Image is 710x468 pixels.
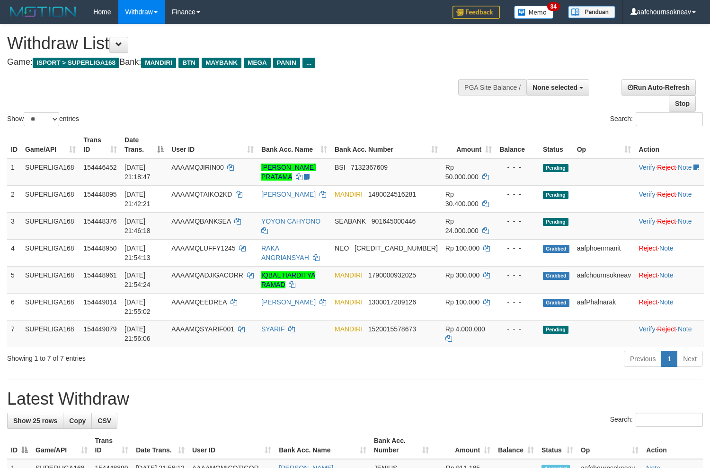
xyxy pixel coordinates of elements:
[368,325,416,333] span: Copy 1520015578673 to clipboard
[635,239,704,266] td: ·
[445,325,485,333] span: Rp 4.000.000
[124,298,151,315] span: [DATE] 21:55:02
[171,217,231,225] span: AAAAMQBANKSEA
[13,417,57,425] span: Show 25 rows
[69,417,86,425] span: Copy
[442,131,496,158] th: Amount: activate to sort column ascending
[83,164,116,171] span: 154446452
[7,212,21,239] td: 3
[21,131,80,158] th: Game/API: activate to sort column ascending
[7,293,21,320] td: 6
[261,191,316,198] a: [PERSON_NAME]
[635,158,704,186] td: · ·
[639,244,657,252] a: Reject
[168,131,257,158] th: User ID: activate to sort column ascending
[543,218,568,226] span: Pending
[124,244,151,261] span: [DATE] 21:54:13
[499,190,535,199] div: - - -
[7,266,21,293] td: 5
[573,131,635,158] th: Op: activate to sort column ascending
[642,432,703,459] th: Action
[335,164,346,171] span: BSI
[302,58,315,68] span: ...
[543,326,568,334] span: Pending
[639,271,657,279] a: Reject
[124,271,151,288] span: [DATE] 21:54:24
[624,351,662,367] a: Previous
[678,191,692,198] a: Note
[7,5,79,19] img: MOTION_logo.png
[499,163,535,172] div: - - -
[132,432,188,459] th: Date Trans.: activate to sort column ascending
[499,217,535,226] div: - - -
[532,84,577,91] span: None selected
[335,217,366,225] span: SEABANK
[7,413,63,429] a: Show 25 rows
[445,164,479,181] span: Rp 50.000.000
[91,413,117,429] a: CSV
[141,58,176,68] span: MANDIRI
[639,217,655,225] a: Verify
[355,244,438,252] span: Copy 5859459116730044 to clipboard
[543,299,569,307] span: Grabbed
[261,217,320,225] a: YOYON CAHYONO
[635,212,704,239] td: · ·
[7,58,464,67] h4: Game: Bank:
[499,270,535,280] div: - - -
[635,293,704,320] td: ·
[21,212,80,239] td: SUPERLIGA168
[83,271,116,279] span: 154448961
[610,112,703,126] label: Search:
[639,325,655,333] a: Verify
[7,432,32,459] th: ID: activate to sort column descending
[635,266,704,293] td: ·
[335,298,363,306] span: MANDIRI
[91,432,133,459] th: Trans ID: activate to sort column ascending
[568,6,615,18] img: panduan.png
[635,185,704,212] td: · ·
[335,244,349,252] span: NEO
[636,112,703,126] input: Search:
[83,191,116,198] span: 154448095
[257,131,331,158] th: Bank Acc. Name: activate to sort column ascending
[171,271,243,279] span: AAAAMQADJIGACORR
[677,351,703,367] a: Next
[80,131,121,158] th: Trans ID: activate to sort column ascending
[499,243,535,253] div: - - -
[83,325,116,333] span: 154449079
[543,272,569,280] span: Grabbed
[639,164,655,171] a: Verify
[83,244,116,252] span: 154448950
[171,325,234,333] span: AAAAMQSYARIF001
[171,191,232,198] span: AAAAMQTAIKO2KD
[370,432,433,459] th: Bank Acc. Number: activate to sort column ascending
[21,320,80,347] td: SUPERLIGA168
[33,58,119,68] span: ISPORT > SUPERLIGA168
[261,298,316,306] a: [PERSON_NAME]
[573,266,635,293] td: aafchournsokneav
[573,293,635,320] td: aafPhalnarak
[514,6,554,19] img: Button%20Memo.svg
[678,217,692,225] a: Note
[547,2,560,11] span: 34
[7,185,21,212] td: 2
[445,217,479,234] span: Rp 24.000.000
[543,245,569,253] span: Grabbed
[21,185,80,212] td: SUPERLIGA168
[21,239,80,266] td: SUPERLIGA168
[121,131,168,158] th: Date Trans.: activate to sort column descending
[83,298,116,306] span: 154449014
[538,432,577,459] th: Status: activate to sort column ascending
[657,325,676,333] a: Reject
[21,266,80,293] td: SUPERLIGA168
[331,131,442,158] th: Bank Acc. Number: activate to sort column ascending
[621,79,696,95] a: Run Auto-Refresh
[275,432,370,459] th: Bank Acc. Name: activate to sort column ascending
[433,432,494,459] th: Amount: activate to sort column ascending
[678,325,692,333] a: Note
[124,191,151,208] span: [DATE] 21:42:21
[635,131,704,158] th: Action
[261,325,285,333] a: SYARIF
[659,244,674,252] a: Note
[657,164,676,171] a: Reject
